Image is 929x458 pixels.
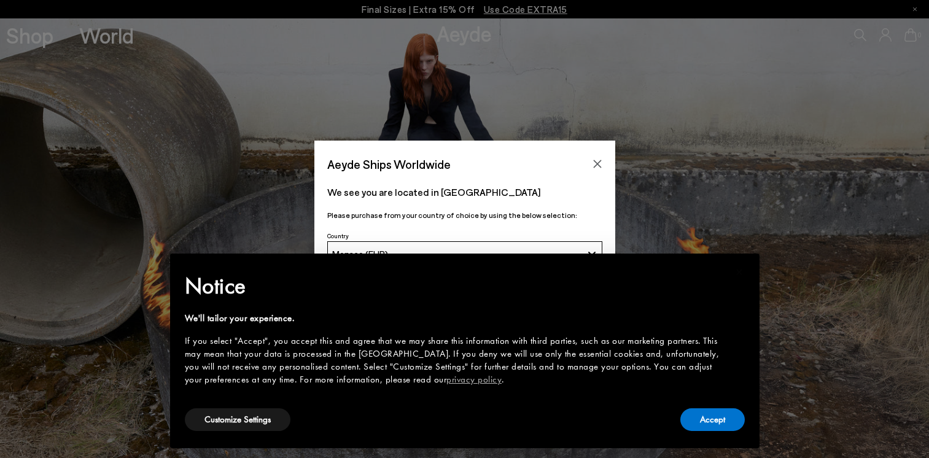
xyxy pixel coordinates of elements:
button: Close this notice [725,257,755,287]
p: Please purchase from your country of choice by using the below selection: [327,209,602,221]
h2: Notice [185,270,725,302]
div: We'll tailor your experience. [185,312,725,325]
span: Country [327,232,349,239]
p: We see you are located in [GEOGRAPHIC_DATA] [327,185,602,200]
button: Close [588,155,607,173]
span: Aeyde Ships Worldwide [327,153,451,175]
a: privacy policy [446,373,502,386]
button: Accept [680,408,745,431]
span: × [736,262,744,281]
button: Customize Settings [185,408,290,431]
div: If you select "Accept", you accept this and agree that we may share this information with third p... [185,335,725,386]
